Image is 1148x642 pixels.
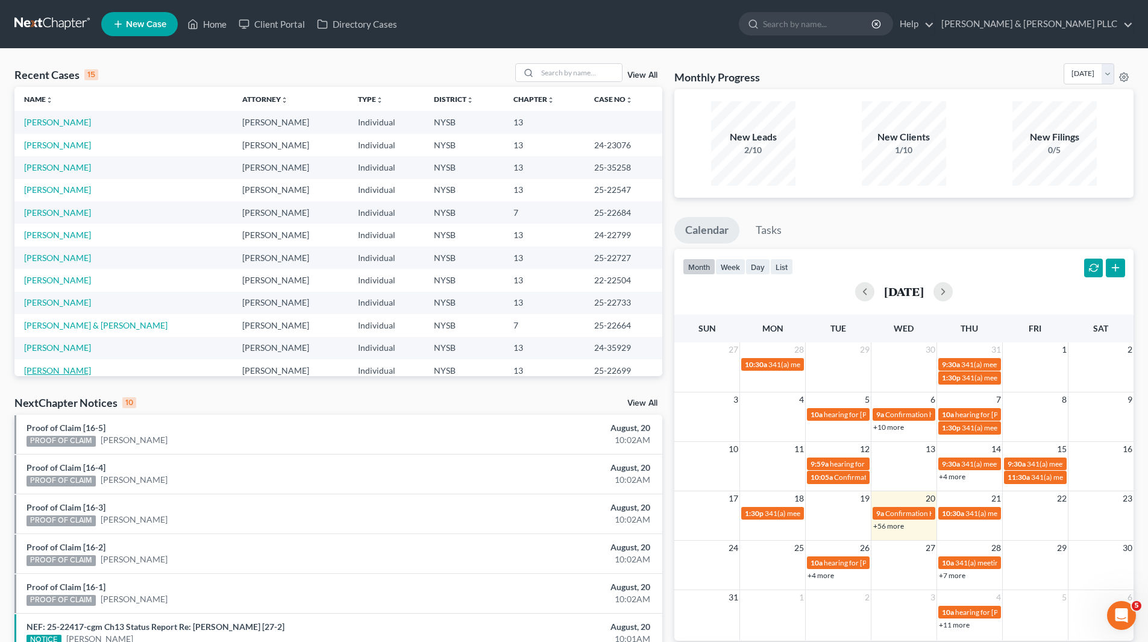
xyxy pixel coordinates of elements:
[450,593,650,605] div: 10:02AM
[876,410,884,419] span: 9a
[830,459,994,468] span: hearing for [PERSON_NAME] and [PERSON_NAME]
[824,558,980,567] span: hearing for [PERSON_NAME] & [PERSON_NAME]
[348,111,424,133] td: Individual
[1012,130,1097,144] div: New Filings
[27,423,105,433] a: Proof of Claim [16-5]
[348,156,424,178] td: Individual
[955,558,1071,567] span: 341(a) meeting for [PERSON_NAME]
[24,342,91,353] a: [PERSON_NAME]
[233,13,311,35] a: Client Portal
[924,442,936,456] span: 13
[627,71,657,80] a: View All
[376,96,383,104] i: unfold_more
[811,473,833,482] span: 10:05a
[961,360,1077,369] span: 341(a) meeting for [PERSON_NAME]
[358,95,383,104] a: Typeunfold_more
[84,69,98,80] div: 15
[955,410,1048,419] span: hearing for [PERSON_NAME]
[24,365,91,376] a: [PERSON_NAME]
[27,542,105,552] a: Proof of Claim [16-2]
[24,275,91,285] a: [PERSON_NAME]
[24,184,91,195] a: [PERSON_NAME]
[24,320,168,330] a: [PERSON_NAME] & [PERSON_NAME]
[965,509,1082,518] span: 341(a) meeting for [PERSON_NAME]
[538,64,622,81] input: Search by name...
[348,292,424,314] td: Individual
[990,342,1002,357] span: 31
[811,558,823,567] span: 10a
[348,269,424,291] td: Individual
[864,590,871,605] span: 2
[504,269,585,291] td: 13
[942,509,964,518] span: 10:30a
[727,342,739,357] span: 27
[101,553,168,565] a: [PERSON_NAME]
[585,201,662,224] td: 25-22684
[1132,601,1141,611] span: 5
[1008,473,1030,482] span: 11:30a
[798,590,805,605] span: 1
[585,359,662,382] td: 25-22699
[233,337,348,359] td: [PERSON_NAME]
[942,410,954,419] span: 10a
[311,13,403,35] a: Directory Cases
[859,491,871,506] span: 19
[450,541,650,553] div: August, 20
[683,259,715,275] button: month
[24,253,91,263] a: [PERSON_NAME]
[990,442,1002,456] span: 14
[811,459,829,468] span: 9:59a
[627,399,657,408] a: View All
[830,323,846,333] span: Tue
[101,474,168,486] a: [PERSON_NAME]
[1121,442,1134,456] span: 16
[811,410,823,419] span: 10a
[876,509,884,518] span: 9a
[935,13,1133,35] a: [PERSON_NAME] & [PERSON_NAME] PLLC
[233,156,348,178] td: [PERSON_NAME]
[715,259,745,275] button: week
[924,491,936,506] span: 20
[873,423,904,432] a: +10 more
[995,392,1002,407] span: 7
[768,360,885,369] span: 341(a) meeting for [PERSON_NAME]
[24,95,53,104] a: Nameunfold_more
[745,509,764,518] span: 1:30p
[798,392,805,407] span: 4
[1061,342,1068,357] span: 1
[233,269,348,291] td: [PERSON_NAME]
[1126,590,1134,605] span: 6
[348,201,424,224] td: Individual
[1061,590,1068,605] span: 5
[27,595,96,606] div: PROOF OF CLAIM
[862,130,946,144] div: New Clients
[626,96,633,104] i: unfold_more
[808,571,834,580] a: +4 more
[585,247,662,269] td: 25-22727
[450,553,650,565] div: 10:02AM
[1121,541,1134,555] span: 30
[859,442,871,456] span: 12
[281,96,288,104] i: unfold_more
[450,514,650,526] div: 10:02AM
[762,323,783,333] span: Mon
[450,422,650,434] div: August, 20
[939,472,965,481] a: +4 more
[594,95,633,104] a: Case Nounfold_more
[466,96,474,104] i: unfold_more
[1029,323,1041,333] span: Fri
[961,459,1141,468] span: 341(a) meeting for [PERSON_NAME] & [PERSON_NAME]
[1126,392,1134,407] span: 9
[990,541,1002,555] span: 28
[424,156,504,178] td: NYSB
[862,144,946,156] div: 1/10
[27,436,96,447] div: PROOF OF CLAIM
[348,247,424,269] td: Individual
[233,179,348,201] td: [PERSON_NAME]
[884,285,924,298] h2: [DATE]
[348,337,424,359] td: Individual
[424,269,504,291] td: NYSB
[504,314,585,336] td: 7
[504,111,585,133] td: 13
[955,608,1106,617] span: hearing for [PERSON_NAME] [PERSON_NAME]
